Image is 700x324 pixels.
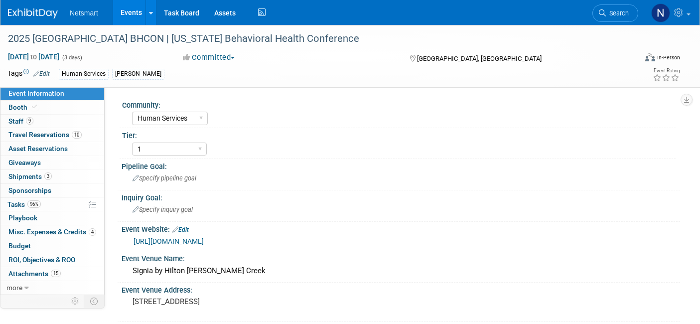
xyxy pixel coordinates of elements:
img: ExhibitDay [8,8,58,18]
div: Event Format [580,52,680,67]
a: Tasks96% [0,198,104,211]
a: Misc. Expenses & Credits4 [0,225,104,239]
div: Human Services [59,69,109,79]
span: [GEOGRAPHIC_DATA], [GEOGRAPHIC_DATA] [417,55,542,62]
span: Staff [8,117,33,125]
a: Budget [0,239,104,253]
span: Playbook [8,214,37,222]
div: In-Person [657,54,680,61]
div: Pipeline Goal: [122,159,680,171]
span: 10 [72,131,82,139]
span: (3 days) [61,54,82,61]
span: Tasks [7,200,41,208]
a: Attachments15 [0,267,104,281]
span: Sponsorships [8,186,51,194]
a: Asset Reservations [0,142,104,156]
td: Personalize Event Tab Strip [67,295,84,308]
span: to [29,53,38,61]
div: Event Venue Name: [122,251,680,264]
div: Event Rating [653,68,680,73]
span: 9 [26,117,33,125]
pre: [STREET_ADDRESS] [133,297,343,306]
span: [DATE] [DATE] [7,52,60,61]
img: Format-Inperson.png [645,53,655,61]
a: Shipments3 [0,170,104,183]
div: Event Website: [122,222,680,235]
div: 2025 [GEOGRAPHIC_DATA] BHCON | [US_STATE] Behavioral Health Conference [4,30,623,48]
span: Misc. Expenses & Credits [8,228,96,236]
span: Netsmart [70,9,98,17]
span: 4 [89,228,96,236]
div: [PERSON_NAME] [112,69,164,79]
a: Booth [0,101,104,114]
span: Booth [8,103,39,111]
span: 96% [27,200,41,208]
span: Travel Reservations [8,131,82,139]
a: more [0,281,104,295]
i: Booth reservation complete [32,104,37,110]
span: 15 [51,270,61,277]
img: Nina Finn [651,3,670,22]
span: Budget [8,242,31,250]
span: more [6,284,22,292]
td: Tags [7,68,50,80]
a: Travel Reservations10 [0,128,104,142]
div: Signia by Hilton [PERSON_NAME] Creek [129,263,673,279]
a: Edit [33,70,50,77]
span: Event Information [8,89,64,97]
a: Staff9 [0,115,104,128]
div: Event Venue Address: [122,283,680,295]
a: Sponsorships [0,184,104,197]
a: Edit [172,226,189,233]
span: Asset Reservations [8,145,68,153]
button: Committed [179,52,239,63]
span: Giveaways [8,159,41,166]
a: Search [592,4,638,22]
span: Specify pipeline goal [133,174,196,182]
span: ROI, Objectives & ROO [8,256,75,264]
a: [URL][DOMAIN_NAME] [134,237,204,245]
span: Attachments [8,270,61,278]
td: Toggle Event Tabs [84,295,105,308]
span: Search [606,9,629,17]
a: Event Information [0,87,104,100]
div: Community: [122,98,676,110]
div: Tier: [122,128,676,141]
span: Specify inquiry goal [133,206,193,213]
a: ROI, Objectives & ROO [0,253,104,267]
a: Playbook [0,211,104,225]
span: 3 [44,172,52,180]
div: Inquiry Goal: [122,190,680,203]
span: Shipments [8,172,52,180]
a: Giveaways [0,156,104,169]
